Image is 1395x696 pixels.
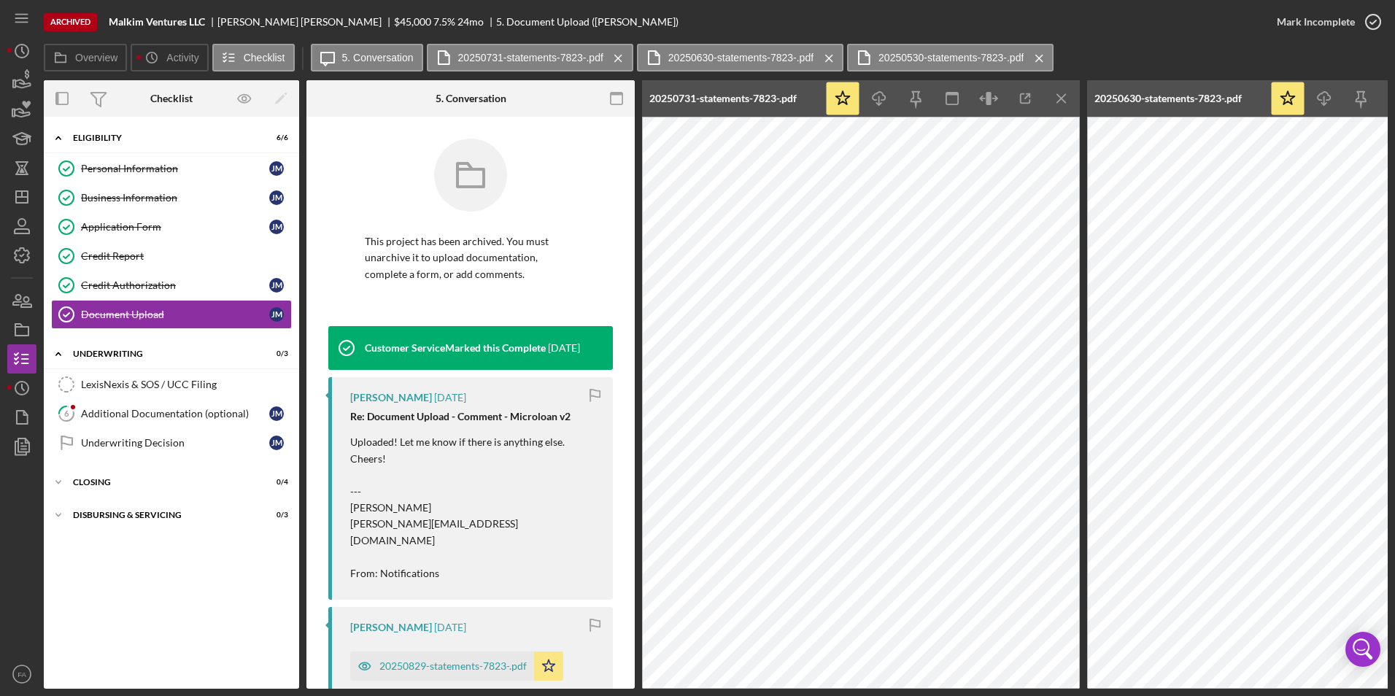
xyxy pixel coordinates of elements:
b: Malkim Ventures LLC [109,16,205,28]
div: J M [269,406,284,421]
label: 5. Conversation [342,52,414,63]
a: Business InformationJM [51,183,292,212]
div: J M [269,436,284,450]
div: [PERSON_NAME] [PERSON_NAME] [217,16,394,28]
button: 20250630-statements-7823-.pdf [637,44,843,71]
button: 5. Conversation [311,44,423,71]
div: $45,000 [394,16,431,28]
div: Business Information [81,192,269,204]
div: Application Form [81,221,269,233]
div: Underwriting [73,349,252,358]
div: Open Intercom Messenger [1345,632,1380,667]
div: 20250630-statements-7823-.pdf [1094,93,1242,104]
div: Credit Report [81,250,291,262]
div: J M [269,278,284,293]
text: FA [18,670,26,678]
button: FA [7,660,36,689]
div: Checklist [150,93,193,104]
div: Customer Service Marked this Complete [365,342,546,354]
button: 20250731-statements-7823-.pdf [427,44,633,71]
div: 0 / 3 [262,511,288,519]
div: 5. Document Upload ([PERSON_NAME]) [496,16,679,28]
a: 6Additional Documentation (optional)JM [51,399,292,428]
div: Personal Information [81,163,269,174]
button: 20250829-statements-7823-.pdf [350,651,563,681]
a: LexisNexis & SOS / UCC Filing [51,370,292,399]
div: J M [269,161,284,176]
button: Activity [131,44,208,71]
p: Uploaded! Let me know if there is anything else. Cheers! --- [PERSON_NAME] [PERSON_NAME][EMAIL_AD... [350,434,598,581]
strong: Re: Document Upload - Comment - Microloan v2 [350,410,571,422]
label: Checklist [244,52,285,63]
time: 2025-09-08 17:02 [434,392,466,403]
button: 20250530-statements-7823-.pdf [847,44,1054,71]
div: Archived [44,13,97,31]
div: [PERSON_NAME] [350,392,432,403]
div: [PERSON_NAME] [350,622,432,633]
p: This project has been archived. You must unarchive it to upload documentation, complete a form, o... [365,233,576,282]
div: Closing [73,478,252,487]
div: Additional Documentation (optional) [81,408,269,419]
div: Underwriting Decision [81,437,269,449]
div: Document Upload [81,309,269,320]
a: Document UploadJM [51,300,292,329]
div: 20250731-statements-7823-.pdf [649,93,797,104]
div: Disbursing & Servicing [73,511,252,519]
a: Personal InformationJM [51,154,292,183]
div: J M [269,307,284,322]
a: Application FormJM [51,212,292,241]
a: Underwriting DecisionJM [51,428,292,457]
div: 6 / 6 [262,134,288,142]
time: 2025-09-08 20:55 [548,342,580,354]
div: J M [269,220,284,234]
a: Credit Report [51,241,292,271]
a: Credit AuthorizationJM [51,271,292,300]
div: Eligibility [73,134,252,142]
div: 5. Conversation [436,93,506,104]
time: 2025-09-08 17:00 [434,622,466,633]
div: 0 / 4 [262,478,288,487]
button: Checklist [212,44,295,71]
div: 7.5 % [433,16,455,28]
div: 20250829-statements-7823-.pdf [379,660,527,672]
label: Overview [75,52,117,63]
label: Activity [166,52,198,63]
div: J M [269,190,284,205]
button: Overview [44,44,127,71]
div: Credit Authorization [81,279,269,291]
div: LexisNexis & SOS / UCC Filing [81,379,291,390]
label: 20250731-statements-7823-.pdf [458,52,603,63]
label: 20250630-statements-7823-.pdf [668,52,814,63]
button: Mark Incomplete [1262,7,1388,36]
tspan: 6 [64,409,69,418]
label: 20250530-statements-7823-.pdf [878,52,1024,63]
div: Mark Incomplete [1277,7,1355,36]
div: 24 mo [457,16,484,28]
div: 0 / 3 [262,349,288,358]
